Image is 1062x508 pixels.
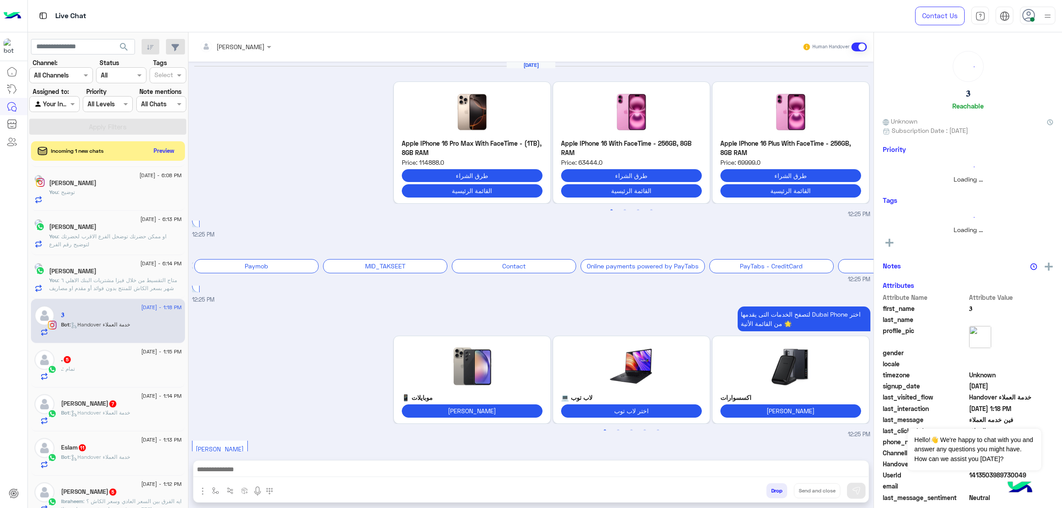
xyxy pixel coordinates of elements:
[885,209,1051,225] div: loading...
[720,404,861,417] button: [PERSON_NAME]
[109,400,116,407] span: 7
[402,158,543,167] span: Price: 114888.0
[507,62,555,68] h6: [DATE]
[69,409,130,416] span: : Handover خدمة العملاء
[848,275,870,284] span: 12:25 PM
[1030,263,1037,270] img: notes
[141,303,181,311] span: [DATE] - 1:18 PM
[212,487,219,494] img: select flow
[969,304,1054,313] span: 𝟑
[61,409,69,416] span: Bot
[883,437,967,446] span: phone_number
[33,87,69,96] label: Assigned to:
[36,178,45,187] img: Instagram
[61,488,117,496] h5: Ibraheem Mohamed
[883,326,967,346] span: profile_pic
[561,344,702,388] img: %D9%84%D8%A7%D8%A8%D8%AA%D9%88%D8%A8.png
[238,483,252,498] button: create order
[1000,11,1010,21] img: tab
[607,206,616,215] button: 1 of 2
[969,326,991,348] img: picture
[192,296,215,303] span: 12:25 PM
[640,426,649,435] button: 4 of 3
[709,259,834,273] div: PayTabs - CreditCard
[35,175,42,183] img: picture
[720,393,861,402] p: اكسسوارات
[196,445,244,453] span: [PERSON_NAME]
[194,259,319,273] div: Paymob
[1042,11,1053,22] img: profile
[452,259,576,273] div: Contact
[35,394,54,414] img: defaultAdmin.png
[402,344,543,388] img: %D9%85%D9%88%D8%A8.png
[119,42,129,52] span: search
[150,144,178,157] button: Preview
[241,487,248,494] img: create order
[1045,263,1053,271] img: add
[908,429,1041,470] span: Hello!👋 We're happy to chat with you and answer any questions you might have. How can we assist y...
[35,306,54,326] img: defaultAdmin.png
[848,430,870,439] span: 12:25 PM
[113,39,135,58] button: search
[58,189,75,195] span: توضيح
[153,70,173,81] div: Select
[323,259,447,273] div: MID_TAKSEET
[883,481,967,491] span: email
[720,344,861,388] img: %D8%A7%D9%83%D8%B3%D8%B3%D9%88%D8%B1%D8%A7%D8%AA.png
[252,486,263,496] img: send voice note
[49,277,178,307] span: متاح التقسيط من خلال فيزا مشتريات البنك الاهلي ٦ شهر بسعر الكاش للمنتج بدون فوائد أو مقدم او مصار...
[969,293,1054,302] span: Attribute Value
[402,139,543,158] p: Apple IPhone 16 Pro Max With FaceTime - (1TB), 8GB RAM
[883,281,914,289] h6: Attributes
[969,392,1054,402] span: Handover خدمة العملاء
[952,102,984,110] h6: Reachable
[614,426,623,435] button: 2 of 3
[48,321,57,330] img: Instagram
[955,54,981,79] div: loading...
[4,39,19,54] img: 1403182699927242
[48,365,57,374] img: WhatsApp
[29,119,186,135] button: Apply Filters
[969,404,1054,413] span: 2025-09-01T10:18:17.257Z
[883,262,901,270] h6: Notes
[634,206,643,215] button: 3 of 2
[969,470,1054,480] span: 1413503989730049
[49,233,58,240] span: You
[48,497,57,506] img: WhatsApp
[49,223,96,231] h5: Nagham Sabry
[561,139,702,158] p: Apple IPhone 16 With FaceTime - 256GB, 8GB RAM
[35,350,54,370] img: defaultAdmin.png
[794,483,840,498] button: Send and close
[49,189,58,195] span: You
[48,409,57,418] img: WhatsApp
[402,90,543,134] img: Apple-IPhone-16-Pro-Max-With-FaceTime-1TB-8GB-RAM_Apple_21951_1.jpeg
[139,171,181,179] span: [DATE] - 6:08 PM
[654,426,662,435] button: 5 of 3
[197,486,208,496] img: send attachment
[153,58,167,67] label: Tags
[885,159,1051,175] div: loading...
[848,210,870,219] span: 12:25 PM
[620,206,629,215] button: 2 of 2
[69,454,130,460] span: : Handover خدمة العملاء
[109,489,116,496] span: 5
[883,304,967,313] span: first_name
[61,454,69,460] span: Bot
[969,370,1054,380] span: Unknown
[954,226,983,233] span: Loading ...
[883,315,967,324] span: last_name
[49,179,96,187] h5: Omar Mansour
[141,436,181,444] span: [DATE] - 1:13 PM
[766,483,787,498] button: Drop
[208,483,223,498] button: select flow
[141,348,181,356] span: [DATE] - 1:15 PM
[48,453,57,462] img: WhatsApp
[100,58,119,67] label: Status
[61,498,83,504] span: Ibraheem
[64,356,71,363] span: 5
[838,259,962,273] div: PayTabs - valU
[883,116,917,126] span: Unknown
[61,400,117,407] h5: Marian Hana
[227,487,234,494] img: Trigger scenario
[883,404,967,413] span: last_interaction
